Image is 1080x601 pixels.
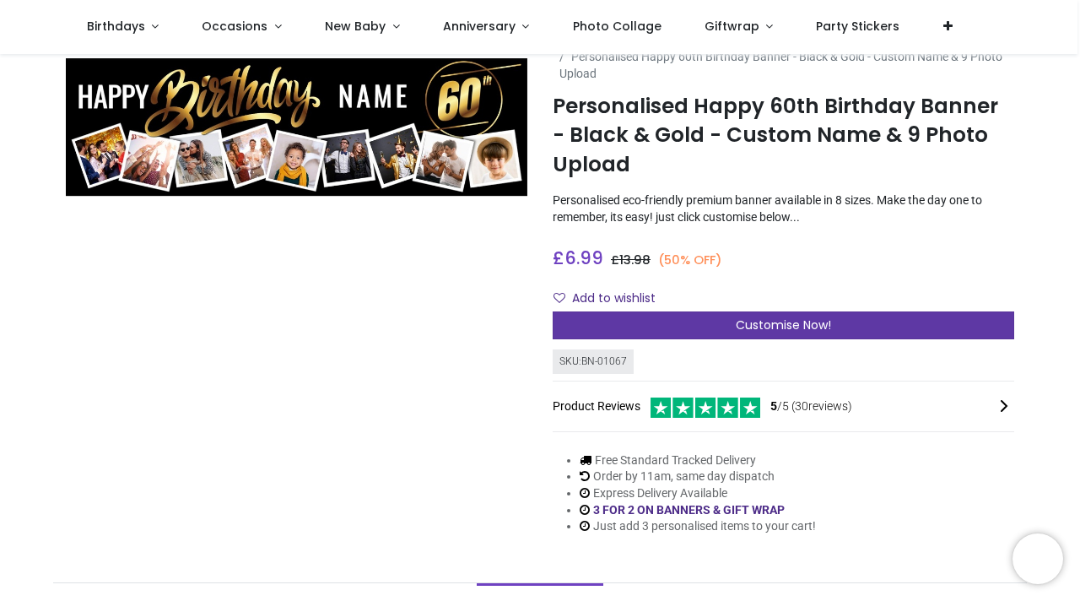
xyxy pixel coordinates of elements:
span: Personalised Happy 60th Birthday Banner - Black & Gold - Custom Name & 9 Photo Upload [559,50,1002,80]
span: Giftwrap [705,18,759,35]
div: SKU: BN-01067 [553,349,634,374]
span: Party Stickers [816,18,899,35]
i: Add to wishlist [553,292,565,304]
div: Product Reviews [553,395,1014,418]
a: 3 FOR 2 ON BANNERS & GIFT WRAP [593,503,785,517]
li: Express Delivery Available [580,485,816,502]
li: Order by 11am, same day dispatch [580,468,816,485]
span: Occasions [202,18,267,35]
span: Birthdays [87,18,145,35]
small: (50% OFF) [658,252,722,269]
span: 6.99 [564,246,603,270]
span: 13.98 [619,252,651,268]
span: £ [553,246,603,270]
button: Add to wishlistAdd to wishlist [553,284,670,313]
span: /5 ( 30 reviews) [770,398,852,415]
h1: Personalised Happy 60th Birthday Banner - Black & Gold - Custom Name & 9 Photo Upload [553,92,1014,179]
li: Just add 3 personalised items to your cart! [580,518,816,535]
p: Personalised eco-friendly premium banner available in 8 sizes. Make the day one to remember, its ... [553,192,1014,225]
img: Personalised Happy 60th Birthday Banner - Black & Gold - Custom Name & 9 Photo Upload [66,58,527,197]
span: New Baby [325,18,386,35]
span: Photo Collage [573,18,661,35]
span: 5 [770,399,777,413]
span: £ [611,252,651,268]
li: Free Standard Tracked Delivery [580,452,816,469]
iframe: Brevo live chat [1012,533,1063,584]
span: Customise Now! [736,317,831,333]
span: Anniversary [443,18,516,35]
